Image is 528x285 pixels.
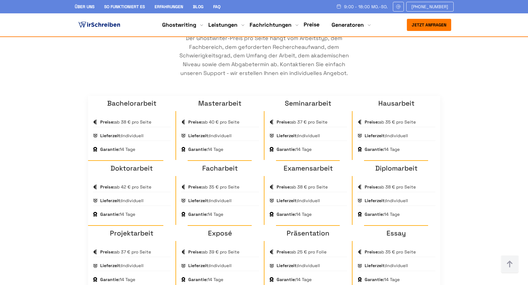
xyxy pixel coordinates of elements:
img: Garantie: [93,212,98,217]
span: Individuell [100,263,144,269]
a: Diplomarbeit [375,164,417,173]
span: 14 Tage [277,146,312,152]
strong: Garantie: [100,212,120,217]
a: Exposé [208,229,232,238]
strong: Preise: [365,119,379,125]
strong: Lieferzeit: [277,133,298,138]
span: ab 39 € pro Seite [188,249,240,255]
a: Examensarbeit [284,164,333,173]
img: Preise: [269,249,274,254]
img: Lieferzeit: [357,198,362,203]
a: FAQ [213,4,220,9]
span: 14 Tage [100,277,135,283]
span: 14 Tage [188,146,223,152]
span: 14 Tage [100,211,135,217]
img: Preise: [93,185,98,189]
img: Garantie: [181,147,186,152]
img: Lieferzeit: [357,133,362,138]
img: Garantie: [181,212,186,217]
strong: Preise: [365,249,379,255]
span: Individuell [277,133,320,139]
strong: Lieferzeit: [365,198,386,203]
strong: Preise: [188,184,203,190]
span: 14 Tage [365,277,400,283]
img: Lieferzeit: [357,263,362,268]
a: Leistungen [208,21,237,29]
span: ab 37 € pro Seite [100,249,151,255]
a: Hausarbeit [378,99,414,108]
strong: Garantie: [365,277,384,282]
a: Über uns [75,4,94,9]
img: Lieferzeit: [93,133,98,138]
strong: Garantie: [277,212,296,217]
img: Garantie: [93,147,98,152]
span: Individuell [188,133,232,139]
strong: Preise: [277,249,291,255]
img: Schedule [336,4,342,9]
span: Individuell [365,263,408,269]
img: Garantie: [181,277,186,282]
img: Preise: [181,249,186,254]
a: Facharbeit [202,164,238,173]
strong: Garantie: [188,212,208,217]
strong: Preise: [188,249,203,255]
a: Fachrichtungen [250,21,291,29]
img: Lieferzeit: [93,198,98,203]
strong: Preise: [277,119,291,125]
a: Masterarbeit [198,99,241,108]
span: Individuell [277,198,320,204]
span: Individuell [365,133,408,139]
a: Doktorarbeit [111,164,153,173]
strong: Lieferzeit: [365,133,386,138]
img: Preise: [357,120,362,124]
strong: Lieferzeit: [365,263,386,268]
span: 14 Tage [365,211,400,217]
a: Ghostwriting [162,21,196,29]
img: Garantie: [93,277,98,282]
a: Preise [304,21,319,28]
span: Individuell [188,198,232,204]
img: Garantie: [357,212,362,217]
img: Lieferzeit: [269,198,274,203]
img: Preise: [181,120,186,124]
strong: Lieferzeit: [100,133,121,138]
strong: Garantie: [188,147,208,152]
strong: Garantie: [277,147,296,152]
span: ab 38 € pro Seite [277,184,328,190]
strong: Lieferzeit: [188,133,209,138]
img: Lieferzeit: [181,133,186,138]
strong: Garantie: [188,277,208,282]
span: ab 38 € pro Seite [100,119,152,125]
strong: Garantie: [365,212,384,217]
strong: Preise: [365,184,379,190]
strong: Lieferzeit: [277,198,298,203]
strong: Lieferzeit: [188,198,209,203]
span: Individuell [365,198,408,204]
img: Lieferzeit: [93,263,98,268]
img: Preise: [93,249,98,254]
span: 14 Tage [277,277,312,283]
span: ab 37 € pro Seite [277,119,328,125]
img: button top [501,255,519,273]
img: Preise: [357,249,362,254]
span: ab 25 € pro Folie [277,249,327,255]
a: So funktioniert es [104,4,145,9]
span: 14 Tage [277,211,312,217]
span: Individuell [100,198,144,204]
a: Präsentation [287,229,329,238]
a: Erfahrungen [155,4,183,9]
img: logo ghostwriter-österreich [77,20,121,29]
a: Projektarbeit [110,229,153,238]
a: Essay [387,229,406,238]
img: Preise: [269,185,274,189]
a: [PHONE_NUMBER] [406,2,454,12]
strong: Garantie: [100,147,120,152]
img: Garantie: [269,277,274,282]
img: Preise: [357,185,362,189]
strong: Preise: [188,119,203,125]
img: Preise: [93,120,98,124]
span: ab 42 € pro Seite [100,184,152,190]
span: [PHONE_NUMBER] [411,4,448,9]
a: Seminararbeit [285,99,331,108]
span: 14 Tage [188,211,223,217]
